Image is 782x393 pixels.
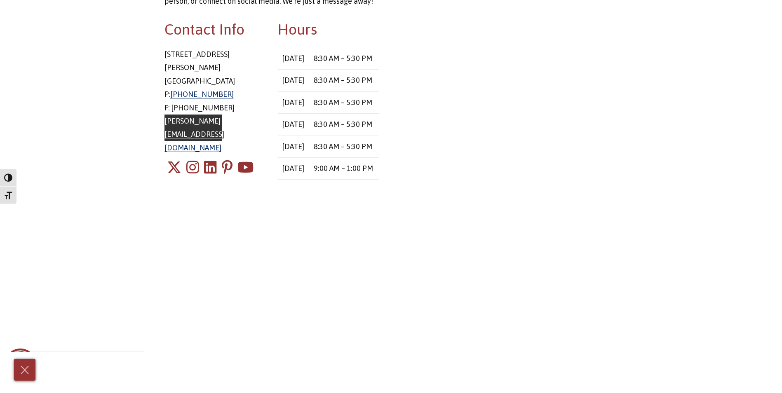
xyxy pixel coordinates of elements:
[278,70,309,91] td: [DATE]
[170,90,234,98] a: [PHONE_NUMBER]
[164,19,266,40] h2: Contact Info
[278,19,379,40] h2: Hours
[314,142,372,151] time: 8:30 AM – 5:30 PM
[222,154,232,180] a: Pinterest
[278,136,309,157] td: [DATE]
[278,48,309,70] td: [DATE]
[314,54,372,63] time: 8:30 AM – 5:30 PM
[314,120,372,129] time: 8:30 AM – 5:30 PM
[278,91,309,113] td: [DATE]
[278,114,309,136] td: [DATE]
[314,76,372,84] time: 8:30 AM – 5:30 PM
[167,154,181,180] a: X
[278,157,309,179] td: [DATE]
[164,117,224,152] a: [PERSON_NAME][EMAIL_ADDRESS][DOMAIN_NAME]
[237,154,254,180] a: Youtube
[314,164,373,173] time: 9:00 AM – 1:00 PM
[186,154,199,180] a: Instagram
[314,98,372,107] time: 8:30 AM – 5:30 PM
[204,154,217,180] a: LinkedIn
[164,48,266,154] p: [STREET_ADDRESS] [PERSON_NAME][GEOGRAPHIC_DATA] P: F: [PHONE_NUMBER]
